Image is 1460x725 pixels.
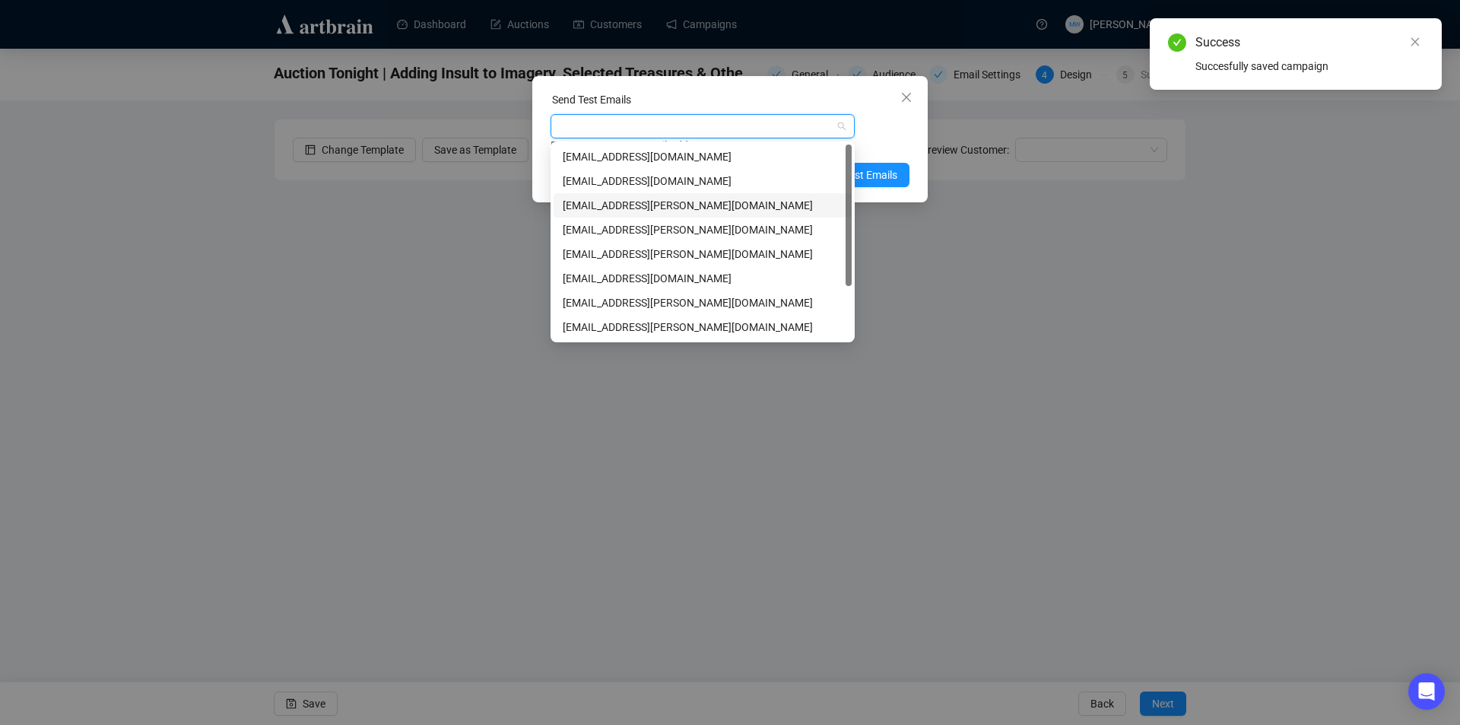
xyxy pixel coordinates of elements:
div: info@shapiro.com.au [554,315,852,339]
div: [EMAIL_ADDRESS][PERSON_NAME][DOMAIN_NAME] [563,246,843,262]
div: dept-admin@shapiro.com.au [554,291,852,315]
div: [EMAIL_ADDRESS][DOMAIN_NAME] [563,148,843,165]
div: mwong@shapiro.com.au [554,193,852,218]
div: rhawthorn@shapiro.com.au [554,242,852,266]
div: [EMAIL_ADDRESS][PERSON_NAME][DOMAIN_NAME] [563,294,843,311]
div: dept-admin@shapirp.com.au [554,266,852,291]
span: close [900,91,912,103]
div: netanel.p@artbrain.co [554,145,852,169]
span: Send Test Emails [818,167,897,183]
div: Open Intercom Messenger [1408,673,1445,710]
span: check-circle [1168,33,1186,52]
div: Succesfully saved campaign [1195,58,1423,75]
span: close [1410,37,1420,47]
div: [EMAIL_ADDRESS][DOMAIN_NAME] [563,173,843,189]
a: Close [1407,33,1423,50]
label: Send Test Emails [552,94,631,106]
div: Success [1195,33,1423,52]
div: adar.g@artbrain.co [554,169,852,193]
div: ashapiro@shapiro.com.au [554,218,852,242]
div: [EMAIL_ADDRESS][PERSON_NAME][DOMAIN_NAME] [563,221,843,238]
div: [EMAIL_ADDRESS][DOMAIN_NAME] [563,270,843,287]
div: [EMAIL_ADDRESS][PERSON_NAME][DOMAIN_NAME] [563,197,843,214]
button: Close [894,85,919,110]
div: [EMAIL_ADDRESS][PERSON_NAME][DOMAIN_NAME] [563,319,843,335]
